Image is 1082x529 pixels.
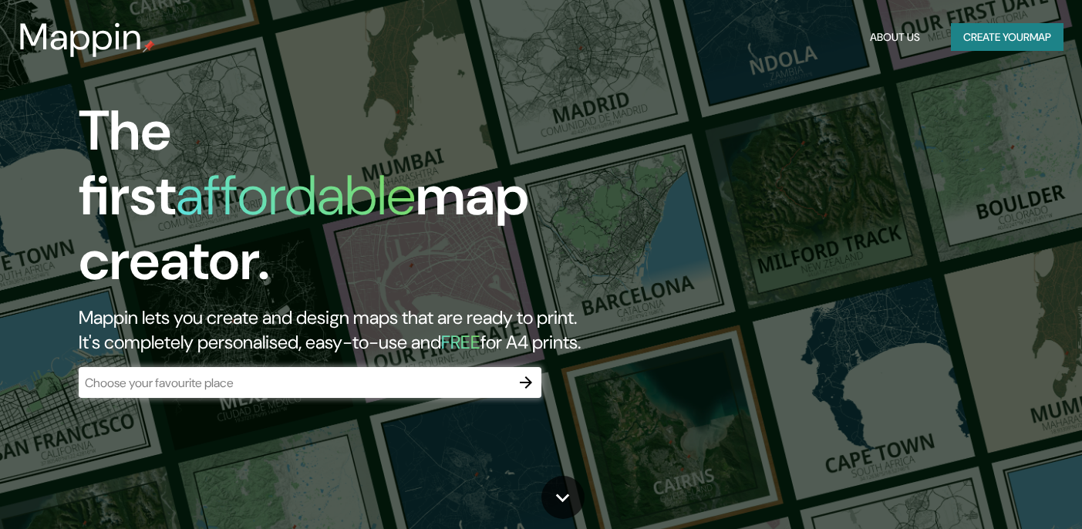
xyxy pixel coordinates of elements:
img: mappin-pin [143,40,155,52]
h3: Mappin [19,15,143,59]
h5: FREE [441,330,480,354]
button: Create yourmap [951,23,1063,52]
input: Choose your favourite place [79,374,511,392]
h1: affordable [176,160,416,231]
iframe: Help widget launcher [945,469,1065,512]
button: About Us [864,23,926,52]
h2: Mappin lets you create and design maps that are ready to print. It's completely personalised, eas... [79,305,620,355]
h1: The first map creator. [79,99,620,305]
